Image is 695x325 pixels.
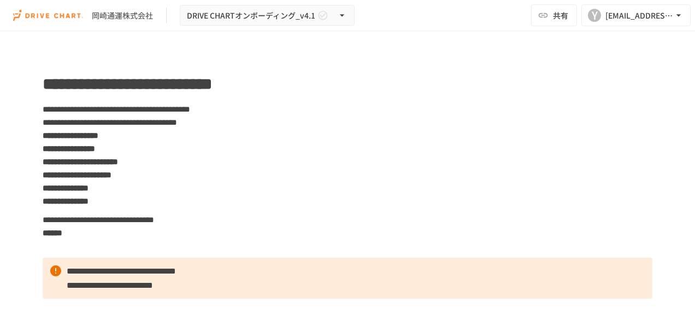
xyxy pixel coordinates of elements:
[13,7,83,24] img: i9VDDS9JuLRLX3JIUyK59LcYp6Y9cayLPHs4hOxMB9W
[553,9,568,21] span: 共有
[588,9,601,22] div: Y
[581,4,691,26] button: Y[EMAIL_ADDRESS][DOMAIN_NAME]
[605,9,673,22] div: [EMAIL_ADDRESS][DOMAIN_NAME]
[531,4,577,26] button: 共有
[187,9,315,22] span: DRIVE CHARTオンボーディング_v4.1
[180,5,355,26] button: DRIVE CHARTオンボーディング_v4.1
[92,10,153,21] div: 岡崎通運株式会社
